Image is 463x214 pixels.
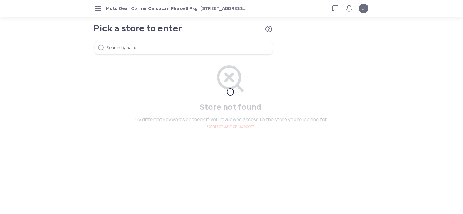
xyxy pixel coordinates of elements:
span: Moto Gear Corner Caloocan [106,5,170,12]
span: Phase 9 Pkg. [STREET_ADDRESS] (NCR), undefined, PHL [170,5,246,12]
button: Moto Gear Corner CaloocanPhase 9 Pkg. [STREET_ADDRESS] (NCR), undefined, PHL [106,5,246,12]
button: J [359,4,368,13]
span: J [362,5,365,12]
h1: Pick a store to enter [93,24,249,33]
